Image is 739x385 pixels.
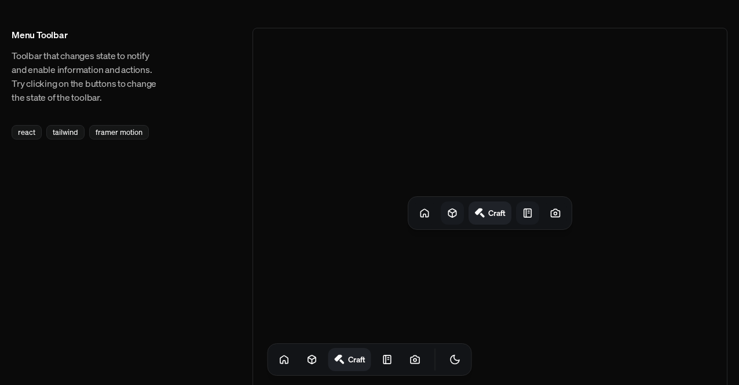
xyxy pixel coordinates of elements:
[488,207,506,218] h1: Craft
[46,125,85,140] div: tailwind
[89,125,149,140] div: framer motion
[12,28,160,42] h3: Menu Toolbar
[328,348,371,371] a: Craft
[444,348,467,371] button: Toggle Theme
[348,354,365,365] h1: Craft
[12,125,42,140] div: react
[12,49,160,104] p: Toolbar that changes state to notify and enable information and actions. Try clicking on the butt...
